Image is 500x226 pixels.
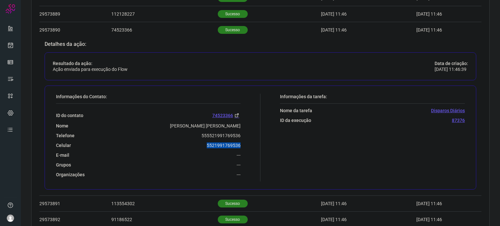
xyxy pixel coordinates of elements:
td: 113554302 [111,196,218,212]
td: [DATE] 11:46 [416,196,462,212]
p: Detalhes da ação: [45,41,476,47]
td: 29573891 [39,196,111,212]
p: Sucesso [218,26,248,34]
p: Celular [56,142,71,148]
p: Informações da tarefa: [280,94,465,100]
td: 29573890 [39,22,111,38]
td: [DATE] 11:46 [321,196,416,212]
p: Grupos [56,162,71,168]
p: Disparos Diários [431,108,465,113]
p: Sucesso [218,200,248,207]
a: 74523366 [212,112,241,119]
td: [DATE] 11:46 [321,22,416,38]
p: Nome [56,123,68,129]
p: Resultado da ação: [53,60,128,66]
td: [DATE] 11:46 [416,6,462,22]
p: Ação enviada para execução do Flow [53,66,128,72]
p: Data de criação: [435,60,468,66]
p: ID da execução [280,117,311,123]
p: 555521991769536 [201,133,241,139]
td: 74523366 [111,22,218,38]
td: [DATE] 11:46 [416,22,462,38]
p: [DATE] 11:46:39 [435,66,468,72]
p: Nome da tarefa [280,108,312,113]
p: Sucesso [218,10,248,18]
p: [PERSON_NAME] [PERSON_NAME] [170,123,241,129]
p: Telefone [56,133,75,139]
p: ID do contato [56,113,83,118]
p: --- [237,152,241,158]
p: --- [237,172,241,178]
p: --- [237,162,241,168]
p: Sucesso [218,216,248,223]
img: Logo [6,4,15,14]
td: [DATE] 11:46 [321,6,416,22]
p: E-mail [56,152,69,158]
p: Organizações [56,172,85,178]
img: avatar-user-boy.jpg [7,214,14,222]
p: 87376 [452,117,465,123]
td: 29573889 [39,6,111,22]
p: 5521991769536 [207,142,241,148]
p: Informações do Contato: [56,94,241,100]
td: 112128227 [111,6,218,22]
